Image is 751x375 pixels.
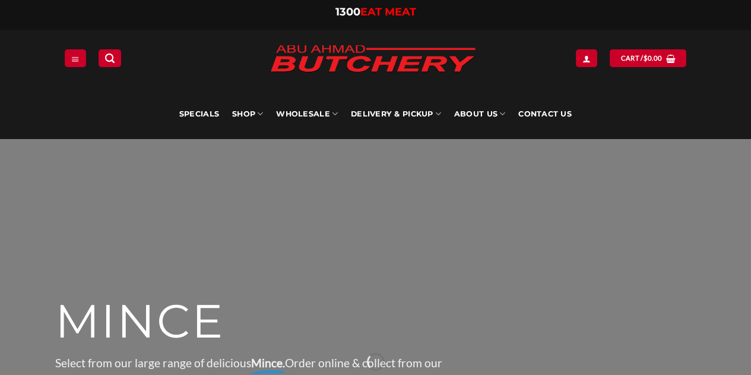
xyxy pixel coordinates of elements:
span: EAT MEAT [360,5,416,18]
a: Search [99,49,121,67]
a: Wholesale [276,89,338,139]
a: Contact Us [518,89,572,139]
span: Cart / [621,53,663,64]
a: SHOP [232,89,263,139]
span: $ [644,53,648,64]
span: 1300 [335,5,360,18]
a: Menu [65,49,86,67]
a: Login [576,49,597,67]
img: Abu Ahmad Butchery [260,37,486,82]
a: View cart [610,49,686,67]
span: MINCE [55,293,224,350]
strong: Mince. [251,356,285,370]
a: Delivery & Pickup [351,89,441,139]
a: About Us [454,89,505,139]
bdi: 0.00 [644,54,663,62]
a: Specials [179,89,219,139]
a: 1300EAT MEAT [335,5,416,18]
